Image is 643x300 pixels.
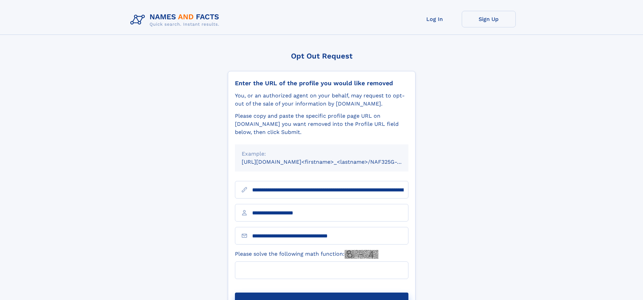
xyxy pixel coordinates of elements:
[228,52,416,60] div: Opt Out Request
[235,92,408,108] div: You, or an authorized agent on your behalf, may request to opt-out of the sale of your informatio...
[408,11,462,27] a: Log In
[242,150,402,158] div: Example:
[235,79,408,87] div: Enter the URL of the profile you would like removed
[242,159,421,165] small: [URL][DOMAIN_NAME]<firstname>_<lastname>/NAF325G-xxxxxxxx
[462,11,516,27] a: Sign Up
[235,250,378,259] label: Please solve the following math function:
[128,11,225,29] img: Logo Names and Facts
[235,112,408,136] div: Please copy and paste the specific profile page URL on [DOMAIN_NAME] you want removed into the Pr...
